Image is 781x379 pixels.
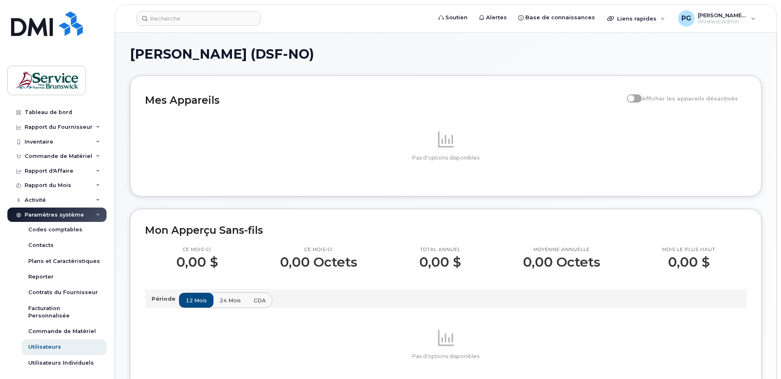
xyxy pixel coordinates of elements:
[280,247,357,253] p: Ce mois-ci
[642,95,738,102] span: Afficher les appareils désactivés
[176,247,218,253] p: Ce mois-ci
[145,224,747,236] h2: Mon Apperçu Sans-fils
[523,255,600,269] p: 0,00 Octets
[280,255,357,269] p: 0,00 Octets
[662,247,715,253] p: Mois le plus haut
[130,48,314,60] span: [PERSON_NAME] (DSF-NO)
[145,154,747,162] p: Pas d'options disponibles
[145,94,623,106] h2: Mes Appareils
[145,353,747,360] p: Pas d'options disponibles
[176,255,218,269] p: 0,00 $
[523,247,600,253] p: Moyenne annuelle
[627,91,633,97] input: Afficher les appareils désactivés
[220,297,241,304] span: 24 mois
[662,255,715,269] p: 0,00 $
[254,297,266,304] span: CDA
[419,247,461,253] p: Total annuel
[152,295,179,303] p: Période
[419,255,461,269] p: 0,00 $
